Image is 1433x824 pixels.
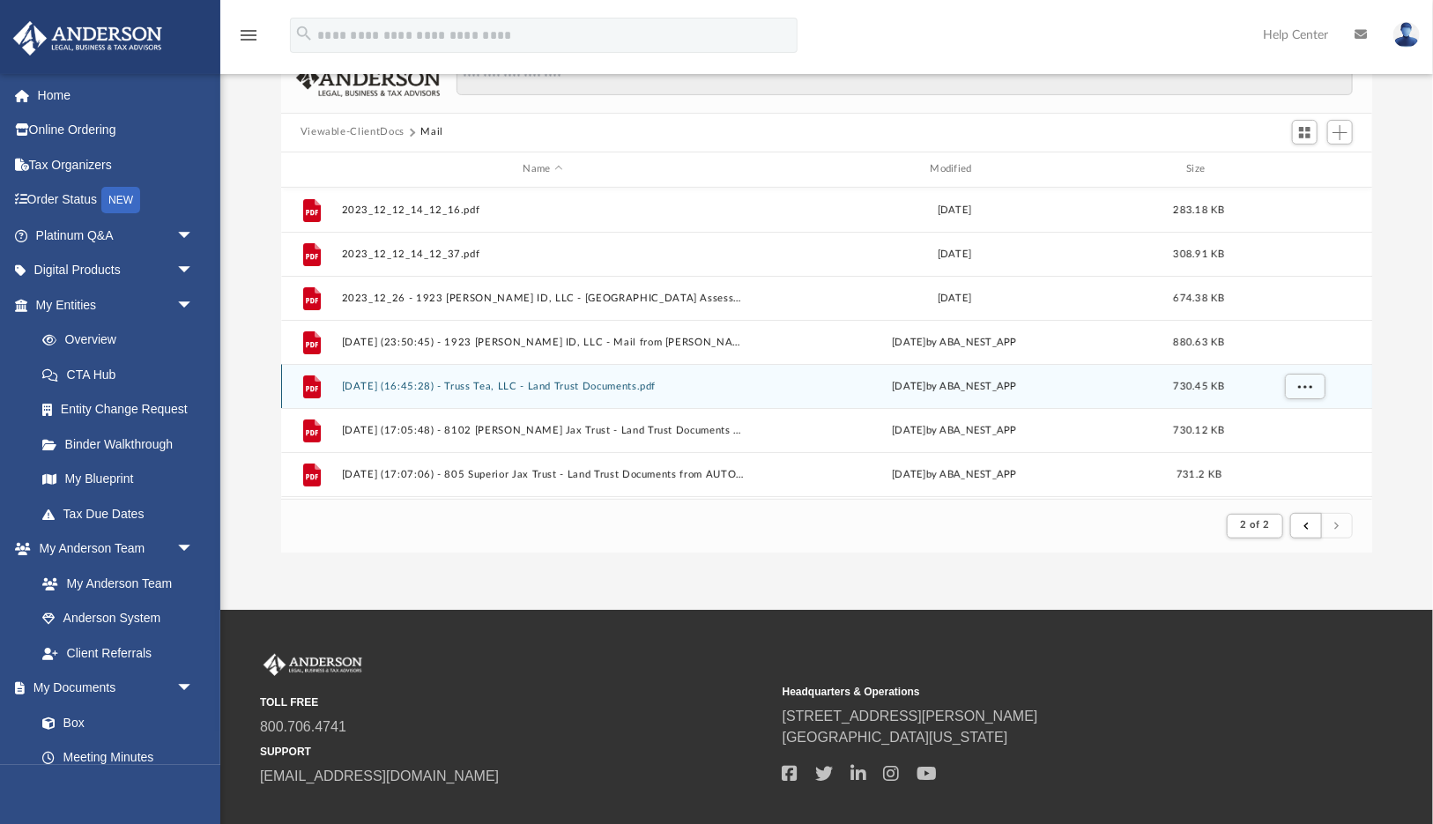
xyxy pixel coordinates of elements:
[176,253,212,289] span: arrow_drop_down
[752,161,1155,177] div: Modified
[1292,120,1318,145] button: Switch to Grid View
[1227,514,1282,538] button: 2 of 2
[101,187,140,213] div: NEW
[12,147,220,182] a: Tax Organizers
[753,334,1156,350] div: [DATE] by ABA_NEST_APP
[238,25,259,46] i: menu
[12,113,220,148] a: Online Ordering
[25,462,212,497] a: My Blueprint
[1284,373,1325,399] button: More options
[260,768,499,783] a: [EMAIL_ADDRESS][DOMAIN_NAME]
[260,694,770,710] small: TOLL FREE
[294,24,314,43] i: search
[1240,520,1269,530] span: 2 of 2
[176,218,212,254] span: arrow_drop_down
[1242,161,1365,177] div: id
[341,248,745,259] button: 2023_12_12_14_12_37.pdf
[753,378,1156,394] div: [DATE] by ABA_NEST_APP
[25,705,203,740] a: Box
[1163,161,1234,177] div: Size
[25,635,212,671] a: Client Referrals
[281,188,1373,499] div: grid
[753,422,1156,438] div: [DATE] by ABA_NEST_APP
[176,671,212,707] span: arrow_drop_down
[12,253,220,288] a: Digital Productsarrow_drop_down
[753,246,1156,262] div: [DATE]
[25,323,220,358] a: Overview
[25,427,220,462] a: Binder Walkthrough
[340,161,744,177] div: Name
[12,218,220,253] a: Platinum Q&Aarrow_drop_down
[1393,22,1420,48] img: User Pic
[341,468,745,479] button: [DATE] (17:07:06) - 805 Superior Jax Trust - Land Trust Documents from AUTO.pdf
[25,392,220,427] a: Entity Change Request
[12,671,212,706] a: My Documentsarrow_drop_down
[1173,337,1224,346] span: 880.63 KB
[25,496,220,531] a: Tax Due Dates
[260,744,770,760] small: SUPPORT
[783,730,1008,745] a: [GEOGRAPHIC_DATA][US_STATE]
[176,287,212,323] span: arrow_drop_down
[12,531,212,567] a: My Anderson Teamarrow_drop_down
[1173,249,1224,258] span: 308.91 KB
[12,287,220,323] a: My Entitiesarrow_drop_down
[25,601,212,636] a: Anderson System
[1177,469,1221,479] span: 731.2 KB
[783,709,1038,724] a: [STREET_ADDRESS][PERSON_NAME]
[341,204,745,215] button: 2023_12_12_14_12_16.pdf
[238,33,259,46] a: menu
[25,740,212,776] a: Meeting Minutes
[260,654,366,677] img: Anderson Advisors Platinum Portal
[1173,381,1224,390] span: 730.45 KB
[341,424,745,435] button: [DATE] (17:05:48) - 8102 [PERSON_NAME] Jax Trust - Land Trust Documents from AUTO ** 5-DIGIT 8912...
[753,202,1156,218] div: [DATE]
[289,161,333,177] div: id
[8,21,167,56] img: Anderson Advisors Platinum Portal
[753,290,1156,306] div: [DATE]
[1327,120,1354,145] button: Add
[25,566,203,601] a: My Anderson Team
[341,336,745,347] button: [DATE] (23:50:45) - 1923 [PERSON_NAME] ID, LLC - Mail from [PERSON_NAME] BONNEVILLE COUNTY ASSESS...
[1173,425,1224,434] span: 730.12 KB
[12,182,220,219] a: Order StatusNEW
[260,719,346,734] a: 800.706.4741
[1173,204,1224,214] span: 283.18 KB
[12,78,220,113] a: Home
[1173,293,1224,302] span: 674.38 KB
[341,380,745,391] button: [DATE] (16:45:28) - Truss Tea, LLC - Land Trust Documents.pdf
[420,124,443,140] button: Mail
[783,684,1293,700] small: Headquarters & Operations
[341,292,745,303] button: 2023_12_26 - 1923 [PERSON_NAME] ID, LLC - [GEOGRAPHIC_DATA] Assessor.pdf
[457,62,1354,95] input: Search files and folders
[25,357,220,392] a: CTA Hub
[176,531,212,568] span: arrow_drop_down
[301,124,405,140] button: Viewable-ClientDocs
[753,466,1156,482] div: [DATE] by ABA_NEST_APP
